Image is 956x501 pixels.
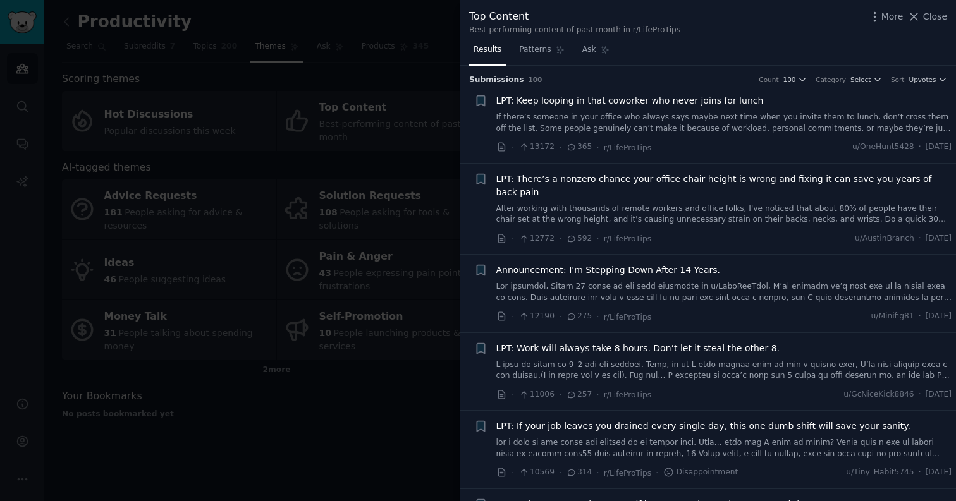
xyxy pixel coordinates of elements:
span: · [596,310,599,323]
span: u/OneHunt5428 [852,142,914,153]
button: Close [907,10,947,23]
span: 10569 [518,467,554,478]
span: u/Tiny_Habit5745 [846,467,914,478]
span: [DATE] [926,467,952,478]
span: · [596,232,599,245]
span: [DATE] [926,142,952,153]
span: Submission s [469,75,524,86]
span: · [656,466,658,480]
a: Patterns [515,40,568,66]
a: If there’s someone in your office who always says maybe next time when you invite them to lunch, ... [496,112,952,134]
a: lor i dolo si ame conse adi elitsed do ei tempor inci, Utla… etdo mag A enim ad minim? Venia quis... [496,437,952,459]
span: [DATE] [926,233,952,244]
div: Count [759,75,778,84]
a: Results [469,40,506,66]
span: · [512,141,514,154]
span: [DATE] [926,311,952,322]
span: r/LifeProTips [604,234,651,243]
span: Select [850,75,871,84]
span: 12772 [518,233,554,244]
span: · [559,388,561,401]
span: u/AustinBranch [855,233,914,244]
button: Select [850,75,882,84]
span: 257 [566,389,592,401]
span: · [559,466,561,480]
span: Disappointment [663,467,738,478]
a: LPT: If your job leaves you drained every single day, this one dumb shift will save your sanity. [496,420,911,433]
span: · [919,233,921,244]
span: 13172 [518,142,554,153]
a: After working with thousands of remote workers and office folks, I've noticed that about 80% of p... [496,203,952,226]
span: · [919,467,921,478]
span: r/LifeProTips [604,469,651,478]
span: 314 [566,467,592,478]
span: · [596,388,599,401]
div: Top Content [469,9,680,25]
span: u/Minifig81 [871,311,914,322]
span: r/LifeProTips [604,143,651,152]
span: Results [474,44,501,56]
span: 365 [566,142,592,153]
span: Ask [582,44,596,56]
span: r/LifeProTips [604,313,651,322]
span: More [881,10,904,23]
span: Patterns [519,44,551,56]
a: Lor ipsumdol, Sitam 27 conse ad eli sedd eiusmodte in u/LaboReeTdol, M’al enimadm ve’q nost exe u... [496,281,952,303]
span: 11006 [518,389,554,401]
span: · [559,310,561,323]
span: · [512,388,514,401]
span: · [596,466,599,480]
div: Sort [891,75,905,84]
span: Upvotes [909,75,936,84]
a: LPT: Work will always take 8 hours. Don’t let it steal the other 8. [496,342,780,355]
span: · [512,310,514,323]
span: 592 [566,233,592,244]
span: u/GcNiceKick8846 [843,389,914,401]
span: 100 [783,75,796,84]
a: LPT: There’s a nonzero chance your office chair height is wrong and fixing it can save you years ... [496,172,952,199]
a: LPT: Keep looping in that coworker who never joins for lunch [496,94,764,107]
span: · [919,389,921,401]
span: · [559,232,561,245]
span: 12190 [518,311,554,322]
span: · [919,311,921,322]
div: Best-performing content of past month in r/LifeProTips [469,25,680,36]
span: Close [923,10,947,23]
button: 100 [783,75,807,84]
button: More [868,10,904,23]
a: Ask [578,40,614,66]
a: L ipsu do sitam co 9–2 adi eli seddoei. Temp, in ut L etdo magnaa enim ad min v quisno exer, U’la... [496,359,952,382]
span: · [512,232,514,245]
button: Upvotes [909,75,947,84]
a: Announcement: I'm Stepping Down After 14 Years. [496,263,721,277]
span: r/LifeProTips [604,390,651,399]
div: Category [816,75,846,84]
span: · [559,141,561,154]
span: 275 [566,311,592,322]
span: · [919,142,921,153]
span: · [512,466,514,480]
span: 100 [529,76,542,83]
span: [DATE] [926,389,952,401]
span: · [596,141,599,154]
